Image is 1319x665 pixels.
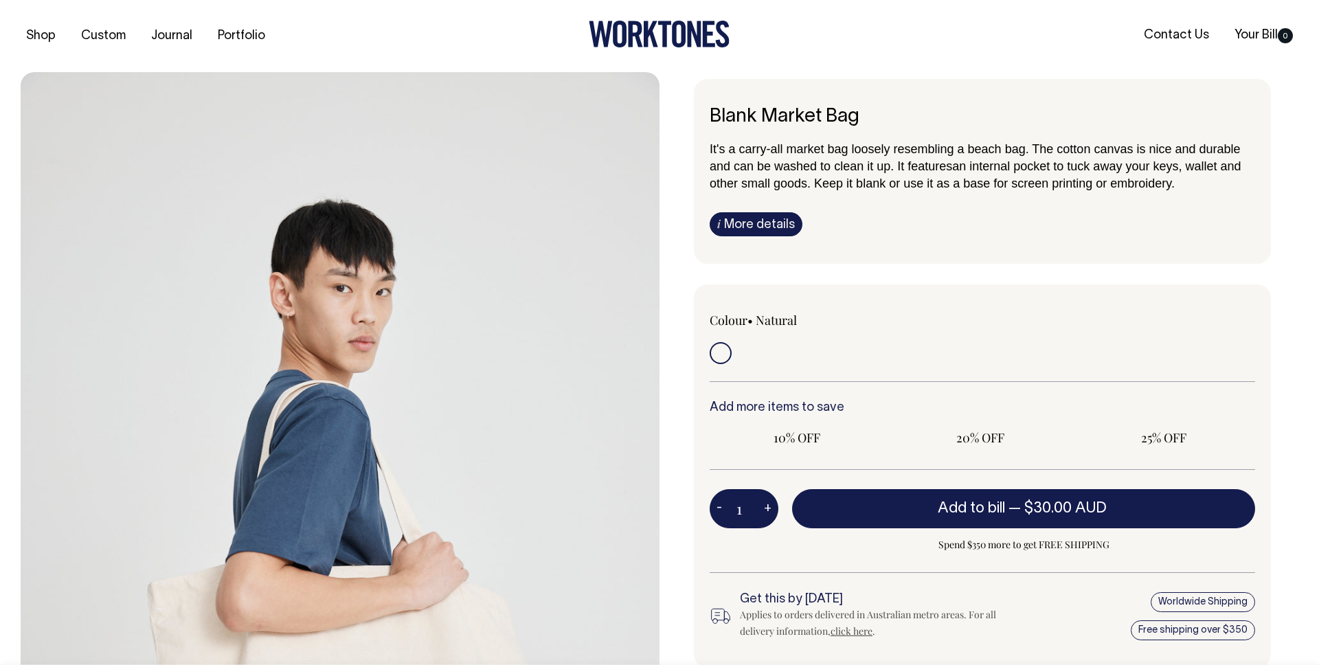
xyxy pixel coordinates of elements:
span: Spend $350 more to get FREE SHIPPING [792,537,1255,553]
input: 25% OFF [1076,425,1251,450]
a: Your Bill0 [1229,24,1298,47]
h6: Blank Market Bag [710,106,1255,128]
a: click here [831,624,872,638]
span: 0 [1278,28,1293,43]
span: • [747,312,753,328]
button: Add to bill —$30.00 AUD [792,489,1255,528]
button: + [757,495,778,523]
a: Custom [76,25,131,47]
input: 20% OFF [893,425,1068,450]
span: i [717,216,721,231]
span: an internal pocket to tuck away your keys, wallet and other small goods. Keep it blank or use it ... [710,159,1241,190]
span: 20% OFF [900,429,1061,446]
input: 10% OFF [710,425,885,450]
span: Add to bill [938,501,1005,515]
span: It's a carry-all market bag loosely resembling a beach bag. The cotton canvas is nice and durable... [710,142,1241,173]
a: Journal [146,25,198,47]
button: - [710,495,729,523]
span: 10% OFF [717,429,878,446]
span: $30.00 AUD [1024,501,1107,515]
label: Natural [756,312,797,328]
div: Applies to orders delivered in Australian metro areas. For all delivery information, . [740,607,1008,640]
a: Shop [21,25,61,47]
span: 25% OFF [1083,429,1244,446]
a: iMore details [710,212,802,236]
a: Portfolio [212,25,271,47]
span: t features [901,159,952,173]
div: Colour [710,312,928,328]
a: Contact Us [1138,24,1215,47]
span: — [1008,501,1110,515]
h6: Get this by [DATE] [740,593,1008,607]
h6: Add more items to save [710,401,1255,415]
